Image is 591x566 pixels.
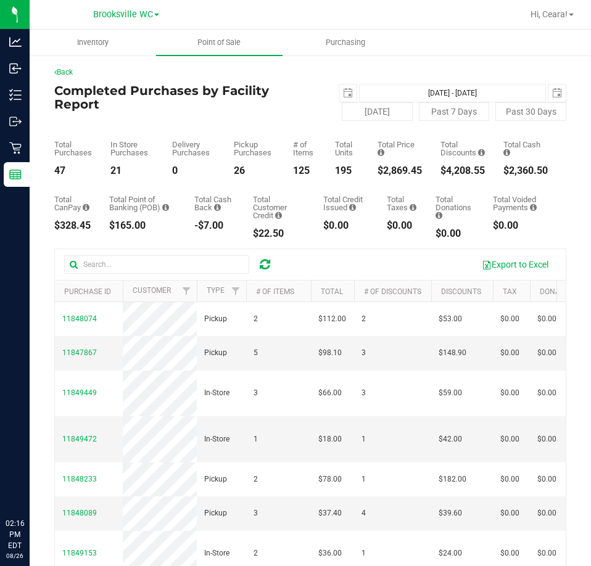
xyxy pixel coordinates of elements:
[537,507,556,519] span: $0.00
[110,141,154,157] div: In Store Purchases
[109,195,176,211] div: Total Point of Banking (POB)
[537,474,556,485] span: $0.00
[362,313,366,325] span: 2
[9,36,22,48] inline-svg: Analytics
[548,84,566,102] span: select
[54,68,73,76] a: Back
[54,195,91,211] div: Total CanPay
[318,347,342,359] span: $98.10
[172,166,215,176] div: 0
[9,115,22,128] inline-svg: Outbound
[253,195,305,219] div: Total Customer Credit
[540,287,576,296] a: Donation
[387,221,417,231] div: $0.00
[323,221,369,231] div: $0.00
[321,287,343,296] a: Total
[500,548,519,559] span: $0.00
[436,211,442,219] i: Sum of all round-up-to-next-dollar total price adjustments for all purchases in the date range.
[537,387,556,399] span: $0.00
[478,149,485,157] i: Sum of the discount values applied to the all purchases in the date range.
[364,287,421,296] a: # of Discounts
[378,166,422,176] div: $2,869.45
[204,433,229,445] span: In-Store
[318,507,342,519] span: $37.40
[362,347,366,359] span: 3
[387,195,417,211] div: Total Taxes
[503,149,510,157] i: Sum of the successful, non-voided cash payment transactions for all purchases in the date range. ...
[253,229,305,239] div: $22.50
[309,37,382,48] span: Purchasing
[440,141,485,157] div: Total Discounts
[275,211,282,219] i: Sum of the successful, non-voided payments using account credit for all purchases in the date range.
[64,287,111,296] a: Purchase ID
[30,30,156,55] a: Inventory
[226,281,246,301] a: Filter
[254,433,258,445] span: 1
[436,195,474,219] div: Total Donations
[318,433,342,445] span: $18.00
[254,548,258,559] span: 2
[537,548,556,559] span: $0.00
[318,313,346,325] span: $112.00
[378,141,422,157] div: Total Price
[204,313,227,325] span: Pickup
[62,509,97,517] span: 11848089
[204,387,229,399] span: In-Store
[62,475,97,483] span: 11848233
[530,203,537,211] i: Sum of all voided payment transaction amounts, excluding tips and transaction fees, for all purch...
[503,141,548,157] div: Total Cash
[156,30,283,55] a: Point of Sale
[254,387,258,399] span: 3
[62,348,97,357] span: 11847867
[60,37,125,48] span: Inventory
[318,474,342,485] span: $78.00
[474,254,556,275] button: Export to Excel
[419,102,490,121] button: Past 7 Days
[9,168,22,181] inline-svg: Reports
[318,387,342,399] span: $66.00
[283,30,409,55] a: Purchasing
[204,548,229,559] span: In-Store
[500,507,519,519] span: $0.00
[172,141,215,157] div: Delivery Purchases
[537,433,556,445] span: $0.00
[410,203,416,211] i: Sum of the total taxes for all purchases in the date range.
[6,518,24,551] p: 02:16 PM EDT
[254,507,258,519] span: 3
[9,142,22,154] inline-svg: Retail
[133,286,171,295] a: Customer
[531,9,568,19] span: Hi, Ceara!
[54,166,92,176] div: 47
[439,347,466,359] span: $148.90
[234,166,275,176] div: 26
[256,287,294,296] a: # of Items
[503,287,517,296] a: Tax
[54,221,91,231] div: $328.45
[362,474,366,485] span: 1
[12,467,49,504] iframe: Resource center
[254,313,258,325] span: 2
[293,141,316,157] div: # of Items
[234,141,275,157] div: Pickup Purchases
[9,62,22,75] inline-svg: Inbound
[254,347,258,359] span: 5
[204,507,227,519] span: Pickup
[204,474,227,485] span: Pickup
[495,102,566,121] button: Past 30 Days
[194,221,234,231] div: -$7.00
[318,548,342,559] span: $36.00
[342,102,413,121] button: [DATE]
[339,84,357,102] span: select
[493,221,548,231] div: $0.00
[441,287,481,296] a: Discounts
[439,313,462,325] span: $53.00
[110,166,154,176] div: 21
[500,433,519,445] span: $0.00
[439,548,462,559] span: $24.00
[362,433,366,445] span: 1
[181,37,257,48] span: Point of Sale
[109,221,176,231] div: $165.00
[62,549,97,557] span: 11849153
[93,9,153,20] span: Brooksville WC
[503,166,548,176] div: $2,360.50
